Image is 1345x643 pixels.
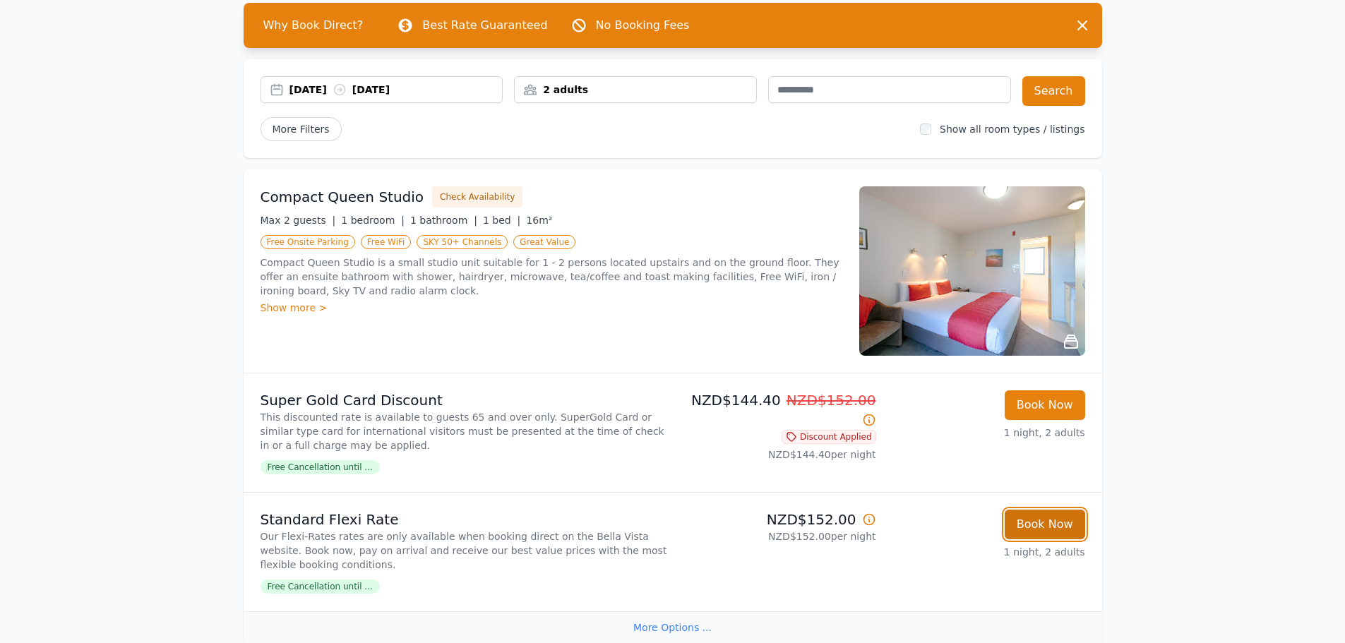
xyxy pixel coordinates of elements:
span: Free Onsite Parking [261,235,355,249]
p: NZD$144.40 [679,390,876,430]
button: Book Now [1005,510,1085,539]
h3: Compact Queen Studio [261,187,424,207]
span: 1 bathroom | [410,215,477,226]
button: Book Now [1005,390,1085,420]
span: Discount Applied [782,430,876,444]
span: NZD$152.00 [787,392,876,409]
p: Our Flexi-Rates rates are only available when booking direct on the Bella Vista website. Book now... [261,529,667,572]
span: Free Cancellation until ... [261,579,380,594]
p: Compact Queen Studio is a small studio unit suitable for 1 - 2 persons located upstairs and on th... [261,256,842,298]
p: 1 night, 2 adults [887,426,1085,440]
p: NZD$152.00 [679,510,876,529]
p: Standard Flexi Rate [261,510,667,529]
p: No Booking Fees [596,17,690,34]
button: Check Availability [432,186,522,208]
span: Great Value [513,235,575,249]
div: [DATE] [DATE] [289,83,503,97]
div: More Options ... [244,611,1102,643]
p: NZD$152.00 per night [679,529,876,543]
span: 1 bedroom | [341,215,405,226]
span: SKY 50+ Channels [417,235,508,249]
button: Search [1022,76,1085,106]
span: 1 bed | [483,215,520,226]
span: Free Cancellation until ... [261,460,380,474]
p: 1 night, 2 adults [887,545,1085,559]
p: NZD$144.40 per night [679,447,876,462]
div: 2 adults [515,83,756,97]
span: Free WiFi [361,235,412,249]
p: This discounted rate is available to guests 65 and over only. SuperGold Card or similar type card... [261,410,667,452]
div: Show more > [261,301,842,315]
p: Best Rate Guaranteed [422,17,547,34]
span: Why Book Direct? [252,11,375,40]
span: Max 2 guests | [261,215,336,226]
label: Show all room types / listings [940,124,1084,135]
span: More Filters [261,117,342,141]
span: 16m² [526,215,552,226]
p: Super Gold Card Discount [261,390,667,410]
